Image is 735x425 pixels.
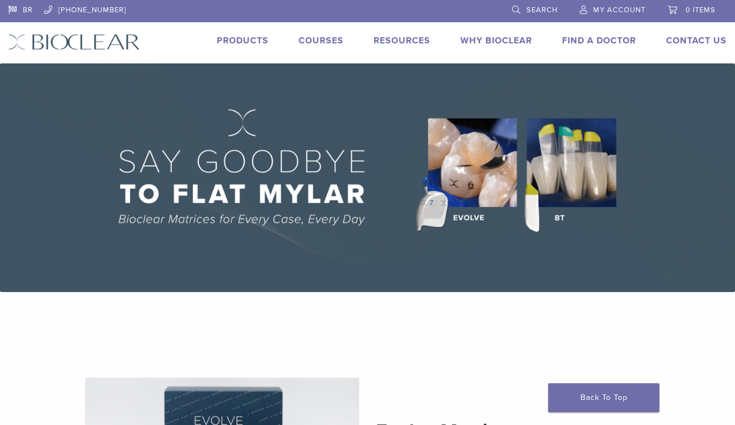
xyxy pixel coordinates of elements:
[527,6,558,14] span: Search
[686,6,716,14] span: 0 items
[460,35,532,46] a: Why Bioclear
[299,35,344,46] a: Courses
[666,35,727,46] a: Contact Us
[217,35,269,46] a: Products
[374,35,430,46] a: Resources
[593,6,645,14] span: My Account
[8,34,140,50] img: Bioclear
[562,35,636,46] a: Find A Doctor
[548,383,659,412] a: Back To Top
